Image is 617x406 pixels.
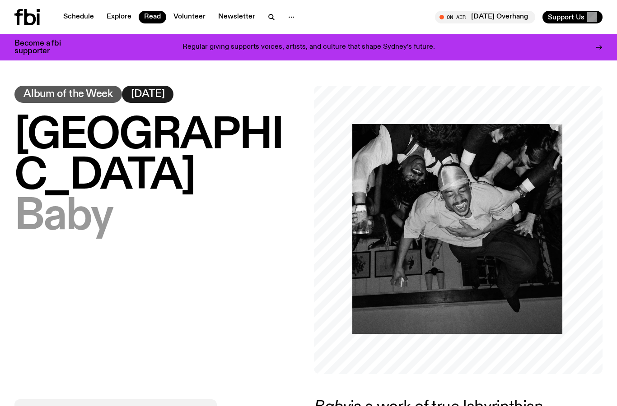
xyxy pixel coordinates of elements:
a: Read [139,11,166,23]
button: On Air[DATE] Overhang [435,11,535,23]
span: [DATE] [131,89,165,99]
span: [GEOGRAPHIC_DATA] [14,113,283,199]
button: Support Us [542,11,603,23]
span: Album of the Week [23,89,113,99]
a: Volunteer [168,11,211,23]
h3: Become a fbi supporter [14,40,72,55]
span: Support Us [548,13,584,21]
a: Explore [101,11,137,23]
a: Newsletter [213,11,261,23]
img: A black and white upside down image of Dijon, held up by a group of people. His eyes are closed a... [352,124,562,333]
span: Baby [14,194,112,240]
a: Schedule [58,11,99,23]
p: Regular giving supports voices, artists, and culture that shape Sydney’s future. [182,43,435,51]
